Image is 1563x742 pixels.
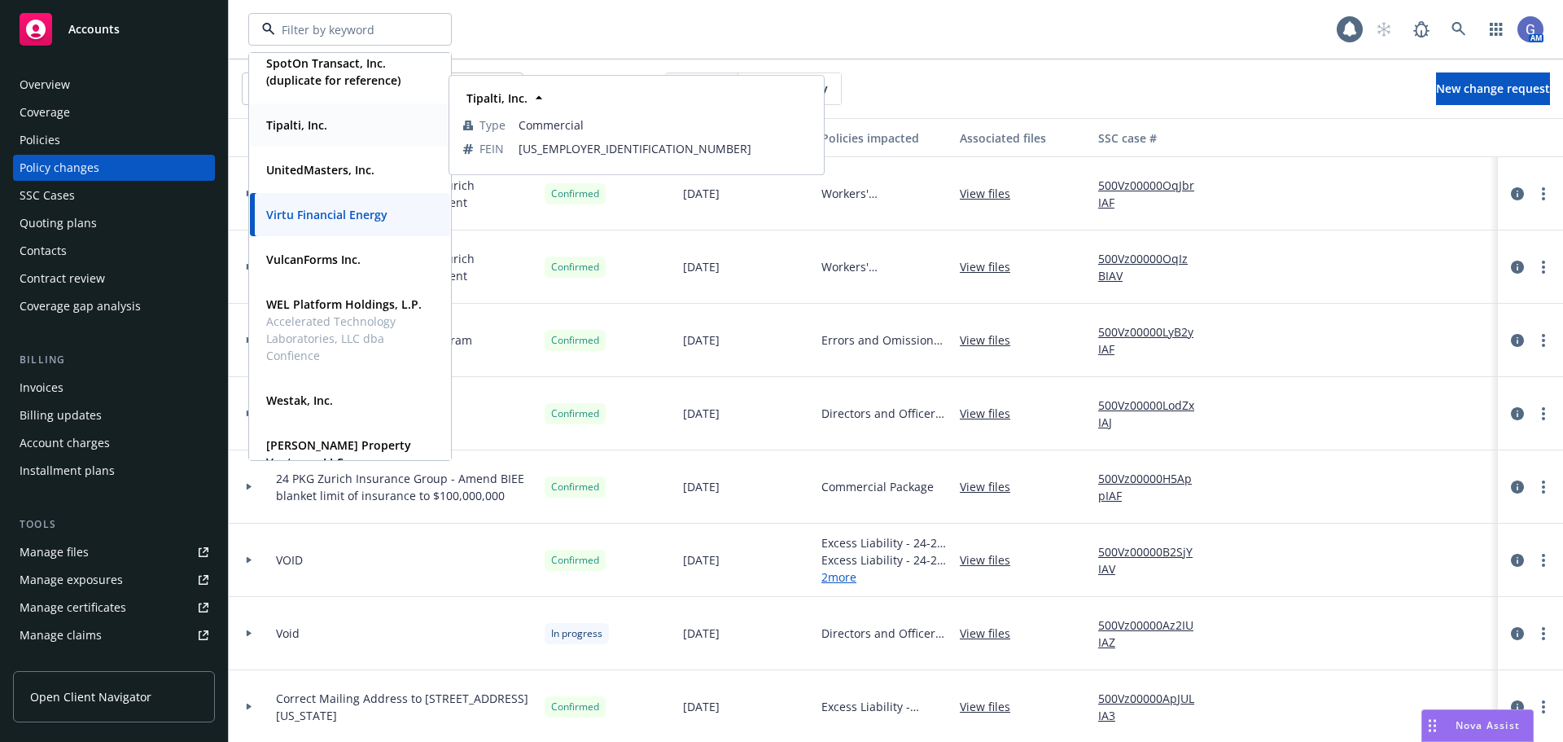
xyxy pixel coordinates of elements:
span: Type [479,116,506,134]
a: circleInformation [1508,697,1527,717]
span: Accelerated Technology Laboratories, LLC dba Confience [266,313,431,364]
span: Commercial Package [821,478,934,495]
a: Manage certificates [13,595,215,621]
span: Confirmed [551,480,599,494]
strong: WEL Platform Holdings, L.P. [266,296,422,312]
a: View files [960,405,1023,422]
button: Nova Assist [1421,709,1534,742]
a: more [1534,331,1553,350]
div: Billing [13,352,215,368]
strong: VulcanForms Inc. [266,252,361,267]
span: Excess Liability - (LAYER 1) | Excess $25M xs $25 [821,698,947,715]
span: Confirmed [551,260,599,274]
a: circleInformation [1508,184,1527,204]
span: In progress [551,626,602,641]
div: Contacts [20,238,67,264]
div: Billing updates [20,402,102,428]
a: more [1534,257,1553,277]
div: Policy changes [20,155,99,181]
div: Toggle Row Expanded [229,231,269,304]
span: [DATE] [683,698,720,715]
div: Manage certificates [20,595,126,621]
div: Manage BORs [20,650,96,676]
span: [DATE] [683,478,720,495]
button: Associated files [953,118,1092,157]
a: View files [960,478,1023,495]
span: [DATE] [683,185,720,202]
div: Toggle Row Expanded [229,597,269,670]
a: more [1534,184,1553,204]
a: Overview [13,72,215,98]
span: Nova Assist [1456,718,1520,732]
a: 500Vz00000H5AppIAF [1098,470,1207,504]
span: Excess Liability - 24-25 Xs Cyber Layer 16th - $5Mpo$30M xs $80M [821,551,947,569]
a: Contacts [13,238,215,264]
a: more [1534,404,1553,424]
a: 500Vz00000Az2IUIAZ [1098,617,1207,651]
a: View files [960,698,1023,715]
a: View files [960,625,1023,642]
strong: Virtu Financial Energy [266,207,387,222]
a: Manage BORs [13,650,215,676]
a: View files [960,331,1023,349]
span: Confirmed [551,406,599,421]
div: SSC case # [1098,130,1207,147]
span: Directors and Officers - Side A DIC - (Side A Only) | 11 | $10M xs $120M xs Side A [821,625,947,642]
a: Coverage gap analysis [13,293,215,319]
div: Coverage [20,99,70,125]
a: circleInformation [1508,331,1527,350]
a: View files [960,258,1023,275]
strong: [PERSON_NAME] Property Ventures, LLC [266,437,411,470]
a: Accounts [13,7,215,52]
span: Confirmed [551,187,599,201]
a: Installment plans [13,458,215,484]
span: Correct Mailing Address to [STREET_ADDRESS][US_STATE] [276,690,532,724]
a: Coverage [13,99,215,125]
div: Drag to move [1422,710,1443,741]
a: SSC Cases [13,182,215,209]
span: Commercial [519,116,810,134]
a: circleInformation [1508,551,1527,570]
span: Errors and Omissions - 7 E&O 5M po 100M [821,331,947,349]
a: more [1534,477,1553,497]
a: 500Vz00000OqJbrIAF [1098,177,1207,211]
a: more [1534,697,1553,717]
a: 500Vz00000B2SjYIAV [1098,543,1207,577]
div: Quoting plans [20,210,97,236]
strong: UnitedMasters, Inc. [266,162,374,178]
span: [DATE] [683,331,720,349]
div: Coverage gap analysis [20,293,141,319]
a: Search [1443,13,1475,46]
a: circleInformation [1508,257,1527,277]
div: Overview [20,72,70,98]
span: [DATE] [683,625,720,642]
div: Policies [20,127,60,153]
a: Quoting plans [13,210,215,236]
a: more [1534,551,1553,570]
a: circleInformation [1508,477,1527,497]
div: Toggle Row Expanded [229,377,269,450]
a: Billing updates [13,402,215,428]
div: Policies impacted [821,130,947,147]
div: Installment plans [20,458,115,484]
div: Associated files [960,130,1085,147]
span: Open Client Navigator [30,688,151,705]
span: Confirmed [551,333,599,348]
div: Manage exposures [20,567,123,593]
a: Start snowing [1368,13,1400,46]
strong: Tipalti, Inc. [466,90,528,106]
input: Filter by keyword [275,21,418,38]
div: Manage files [20,539,89,565]
a: Policies [13,127,215,153]
a: circleInformation [1508,404,1527,424]
span: Manage exposures [13,567,215,593]
span: New change request [1436,81,1550,96]
div: Toggle Row Expanded [229,157,269,231]
div: SSC Cases [20,182,75,209]
div: Contract review [20,266,105,292]
a: Contract review [13,266,215,292]
a: Switch app [1480,13,1513,46]
a: New change request [1436,72,1550,105]
span: [DATE] [683,551,720,569]
strong: Tipalti, Inc. [266,117,327,133]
